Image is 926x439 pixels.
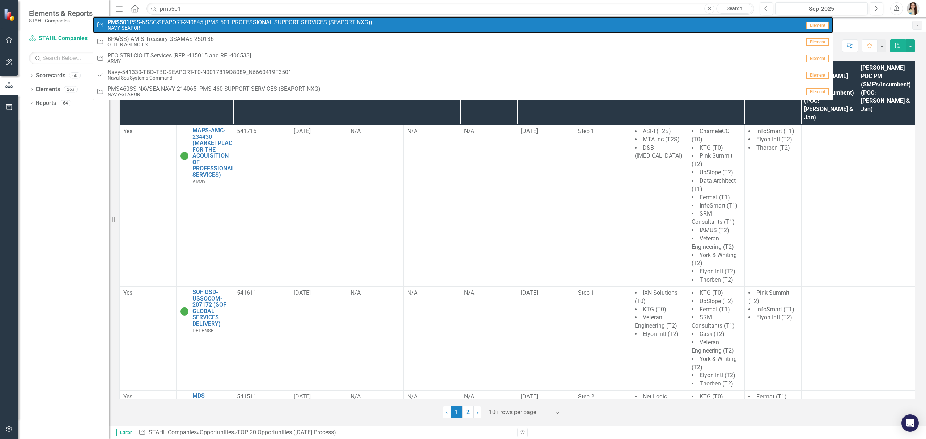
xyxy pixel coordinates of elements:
[36,85,60,94] a: Elements
[806,38,829,46] span: Element
[692,252,737,267] span: York & Whiting (T2)
[139,429,512,437] div: » »
[233,286,290,390] td: Double-Click to Edit
[107,25,373,31] small: NAVY-SEAPORT
[517,125,574,286] td: Double-Click to Edit
[107,86,320,92] span: PMS460SS-NAVSEA-NAVY-214065: PMS 460 SUPPORT SERVICES (SEAPORT NXG)
[635,289,677,304] span: IXN Solutions (T0)
[192,328,214,333] span: DEFENSE
[716,4,752,14] a: Search
[806,55,829,62] span: Element
[29,18,93,24] small: STAHL Companies
[700,194,730,201] span: Fermat (T1)
[407,127,456,136] div: N/A
[643,306,666,313] span: KTG (T0)
[36,99,56,107] a: Reports
[756,128,794,135] span: InfoSmart (T1)
[64,86,78,93] div: 263
[351,393,400,401] div: N/A
[578,128,594,135] span: Step 1
[477,409,479,415] span: ›
[123,393,132,400] span: Yes
[700,298,733,304] span: UpSlope (T2)
[643,128,671,135] span: ASRI (T2S)
[146,3,754,15] input: Search ClearPoint...
[233,125,290,286] td: Double-Click to Edit
[290,125,347,286] td: Double-Click to Edit
[180,152,189,160] img: Active
[347,286,404,390] td: Double-Click to Edit
[404,286,460,390] td: Double-Click to Edit
[700,306,730,313] span: Fermat (T1)
[451,406,462,418] span: 1
[700,289,723,296] span: KTG (T0)
[700,169,733,176] span: UpSlope (T2)
[700,276,733,283] span: Thorben (T2)
[756,393,787,400] span: Fermat (T1)
[700,227,729,234] span: IAMUS (T2)
[93,50,833,67] a: PEO STRI CIO IT Services [RFP -415015 and RFI-406533]ARMYElement
[200,429,234,436] a: Opportunities
[29,9,93,18] span: Elements & Reports
[578,393,594,400] span: Step 2
[123,128,132,135] span: Yes
[700,268,735,275] span: Elyon Intl (T2)
[29,34,101,43] a: STAHL Companies
[107,36,214,42] span: BPA(SS)-AMIS-Treasury-GSAMAS-250136
[692,152,732,167] span: Pink Summit (T2)
[120,125,177,286] td: Double-Click to Edit
[521,393,538,400] span: [DATE]
[700,380,733,387] span: Thorben (T2)
[635,393,675,408] span: Net Logic Solutions (T2S)
[107,75,292,81] small: Naval Sea Systems Command
[107,19,129,26] strong: PMS501
[294,393,311,400] span: [DATE]
[29,52,101,64] input: Search Below...
[460,125,517,286] td: Double-Click to Edit
[180,307,189,316] img: Active
[901,414,919,432] div: Open Intercom Messenger
[775,2,868,15] button: Sep-2025
[756,314,792,321] span: Elyon Intl (T2)
[756,136,792,143] span: Elyon Intl (T2)
[631,286,688,390] td: Double-Click to Edit
[93,17,833,33] a: PMS501PSS-NSSC-SEAPORT-240845 (PMS 501 PROFESSIONAL SUPPORT SERVICES (SEAPORT NXG))NAVY-SEAPORTEl...
[635,314,677,329] span: Veteran Engineering (T2)
[290,286,347,390] td: Double-Click to Edit
[351,127,400,136] div: N/A
[643,136,680,143] span: MTA Inc (T2S)
[688,286,744,390] td: Double-Click to Edit
[404,125,460,286] td: Double-Click to Edit
[407,393,456,401] div: N/A
[778,5,865,13] div: Sep-2025
[806,22,829,29] span: Element
[801,286,858,390] td: Double-Click to Edit
[806,88,829,95] span: Element
[69,73,81,79] div: 60
[149,429,197,436] a: STAHL Companies
[806,72,829,79] span: Element
[60,100,71,106] div: 64
[907,2,920,15] img: Janieva Castro
[692,128,730,143] span: ChameleCO (T0)
[692,355,737,371] span: York & Whiting (T2)
[858,125,915,286] td: Double-Click to Edit
[4,8,17,21] img: ClearPoint Strategy
[688,125,744,286] td: Double-Click to Edit
[521,289,538,296] span: [DATE]
[237,393,256,400] span: 541511
[756,306,794,313] span: InfoSmart (T1)
[237,289,256,296] span: 541611
[107,92,320,97] small: NAVY-SEAPORT
[700,144,723,151] span: KTG (T0)
[107,69,292,76] span: Navy-541330-TBD-TBD-SEAPORT-T0-N0017819D8089_N6660419F3501
[107,59,251,64] small: ARMY
[801,125,858,286] td: Double-Click to Edit
[517,286,574,390] td: Double-Click to Edit
[700,202,738,209] span: InfoSmart (T1)
[692,177,736,192] span: Data Architect (T1)
[700,372,735,379] span: Elyon Intl (T2)
[36,72,65,80] a: Scorecards
[464,289,513,297] div: N/A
